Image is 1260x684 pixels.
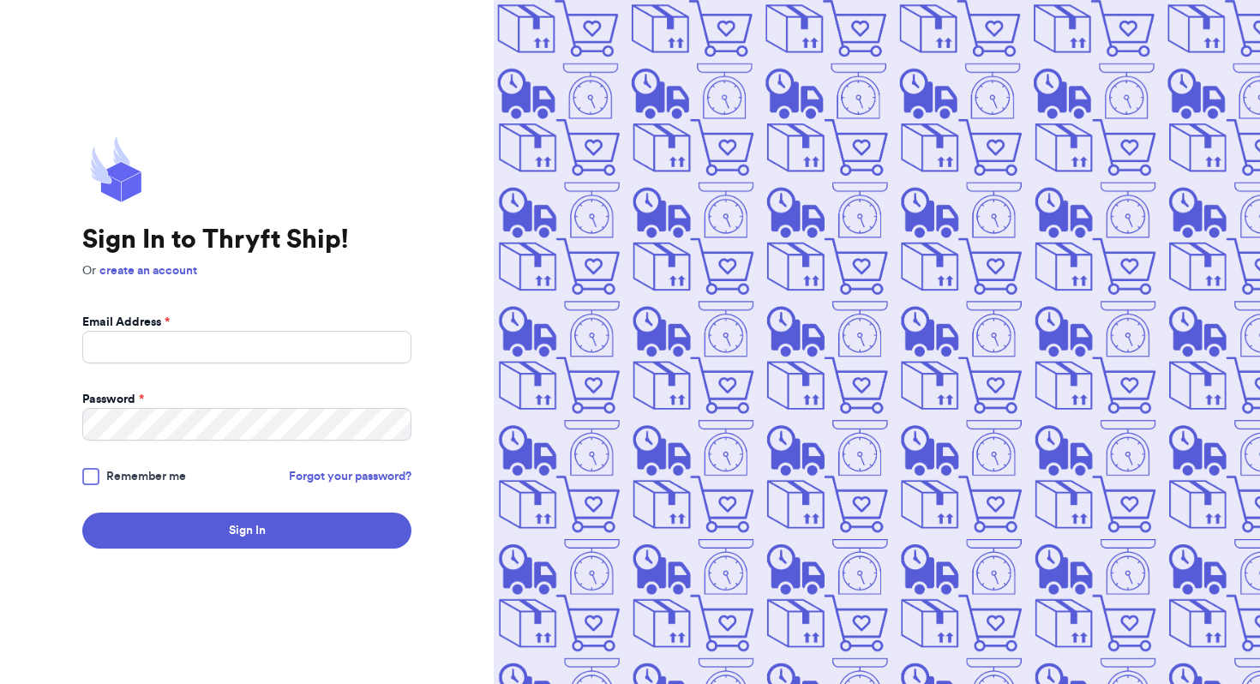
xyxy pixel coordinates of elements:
[82,225,411,255] h1: Sign In to Thryft Ship!
[82,391,144,408] label: Password
[99,265,197,277] a: create an account
[82,262,411,279] p: Or
[106,468,186,485] span: Remember me
[82,314,170,331] label: Email Address
[289,468,411,485] a: Forgot your password?
[82,513,411,549] button: Sign In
